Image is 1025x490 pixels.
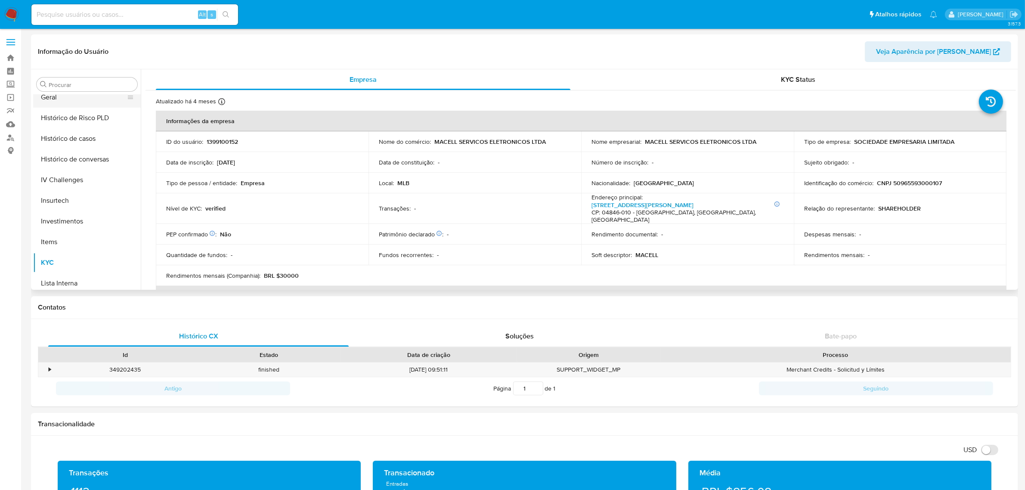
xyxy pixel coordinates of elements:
div: 349202435 [53,363,197,377]
p: SOCIEDADE EMPRESARIA LIMITADA [854,138,954,146]
p: Relação do representante : [804,205,875,212]
p: Patrimônio declarado : [379,230,443,238]
span: s [211,10,213,19]
p: Rendimentos mensais (Companhia) : [166,272,260,279]
button: Antigo [56,381,290,395]
a: Notificações [930,11,937,18]
span: Atalhos rápidos [875,10,921,19]
button: Items [33,232,141,252]
p: - [661,230,663,238]
p: Despesas mensais : [804,230,856,238]
button: Seguindo [759,381,993,395]
input: Pesquise usuários ou casos... [31,9,238,20]
span: KYC Status [781,74,816,84]
button: IV Challenges [33,170,141,190]
p: BRL $30000 [264,272,299,279]
p: Tipo de empresa : [804,138,851,146]
div: finished [197,363,340,377]
p: Não [220,230,231,238]
h1: Contatos [38,303,1011,312]
p: Data de inscrição : [166,158,214,166]
p: Número de inscrição : [591,158,648,166]
p: Atualizado há 4 meses [156,97,216,105]
span: 1 [554,384,556,393]
p: Nacionalidade : [591,179,630,187]
span: Empresa [350,74,377,84]
div: • [49,366,51,374]
button: Histórico de conversas [33,149,141,170]
p: Empresa [241,179,265,187]
button: search-icon [217,9,235,21]
p: Transações : [379,205,411,212]
p: laisa.felismino@mercadolivre.com [958,10,1006,19]
button: Geral [33,87,134,108]
button: Histórico de Risco PLD [33,108,141,128]
p: PEP confirmado : [166,230,217,238]
p: Nível de KYC : [166,205,202,212]
p: - [852,158,854,166]
p: - [438,158,440,166]
p: verified [205,205,226,212]
p: Identificação do comércio : [804,179,873,187]
p: [DATE] [217,158,235,166]
p: 1399100152 [207,138,238,146]
input: Procurar [49,81,134,89]
th: Detalhes de contato [156,286,1006,307]
button: Veja Aparência por [PERSON_NAME] [865,41,1011,62]
p: CNPJ 50965593000107 [877,179,942,187]
p: Fundos recorrentes : [379,251,434,259]
p: - [447,230,449,238]
span: Veja Aparência por [PERSON_NAME] [876,41,991,62]
h4: CP: 04846-010 - [GEOGRAPHIC_DATA], [GEOGRAPHIC_DATA], [GEOGRAPHIC_DATA] [591,209,780,224]
span: Alt [199,10,206,19]
div: Processo [666,350,1005,359]
span: Histórico CX [179,331,218,341]
button: Insurtech [33,190,141,211]
p: Nome empresarial : [591,138,641,146]
p: - [414,205,416,212]
div: Id [59,350,191,359]
div: Origem [523,350,654,359]
span: Bate-papo [825,331,857,341]
button: KYC [33,252,141,273]
p: Tipo de pessoa / entidade : [166,179,237,187]
div: Data de criação [347,350,511,359]
button: Investimentos [33,211,141,232]
h1: Transacionalidade [38,420,1011,428]
p: Soft descriptor : [591,251,632,259]
p: Sujeito obrigado : [804,158,849,166]
p: - [868,251,870,259]
a: [STREET_ADDRESS][PERSON_NAME] [591,201,694,209]
p: ID do usuário : [166,138,203,146]
button: Procurar [40,81,47,88]
p: Local : [379,179,394,187]
p: Rendimento documental : [591,230,658,238]
p: MACELL SERVICOS ELETRONICOS LTDA [645,138,756,146]
div: Merchant Credits - Solicitud y Límites [660,363,1011,377]
button: Histórico de casos [33,128,141,149]
p: Endereço principal : [591,193,643,201]
th: Informações da empresa [156,111,1006,131]
p: Rendimentos mensais : [804,251,864,259]
p: - [437,251,439,259]
p: - [859,230,861,238]
button: Lista Interna [33,273,141,294]
p: Data de constituição : [379,158,434,166]
span: Página de [494,381,556,395]
p: - [652,158,653,166]
p: - [231,251,232,259]
div: Estado [203,350,334,359]
p: MACELL [635,251,658,259]
h1: Informação do Usuário [38,47,108,56]
span: Soluções [505,331,534,341]
a: Sair [1010,10,1019,19]
p: SHAREHOLDER [878,205,921,212]
div: [DATE] 09:51:11 [341,363,517,377]
p: [GEOGRAPHIC_DATA] [634,179,694,187]
p: MLB [397,179,409,187]
p: Nome do comércio : [379,138,431,146]
p: Quantidade de fundos : [166,251,227,259]
div: SUPPORT_WIDGET_MP [517,363,660,377]
p: MACELL SERVICOS ELETRONICOS LTDA [434,138,546,146]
